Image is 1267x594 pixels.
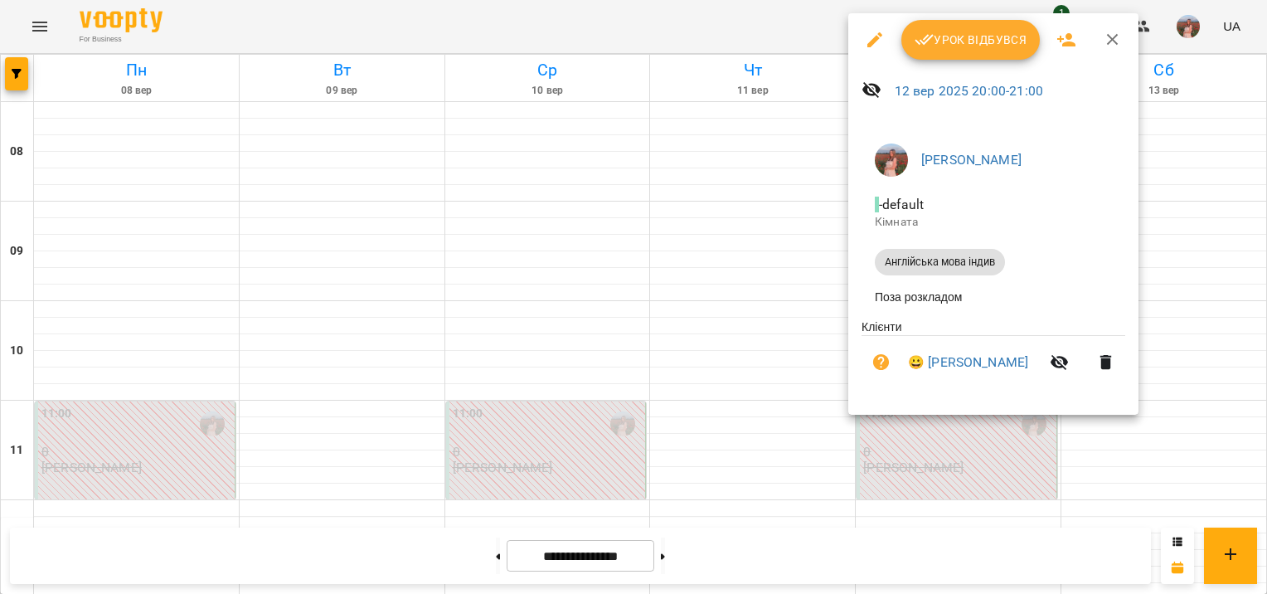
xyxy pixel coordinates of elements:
ul: Клієнти [862,319,1125,396]
span: - default [875,197,927,212]
p: Кімната [875,214,1112,231]
li: Поза розкладом [862,282,1125,312]
a: 12 вер 2025 20:00-21:00 [895,83,1043,99]
a: 😀 [PERSON_NAME] [908,353,1028,372]
a: [PERSON_NAME] [921,152,1022,168]
button: Урок відбувся [901,20,1041,60]
span: Англійська мова індив [875,255,1005,270]
span: Урок відбувся [915,30,1027,50]
img: 048db166075239a293953ae74408eb65.jpg [875,144,908,177]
